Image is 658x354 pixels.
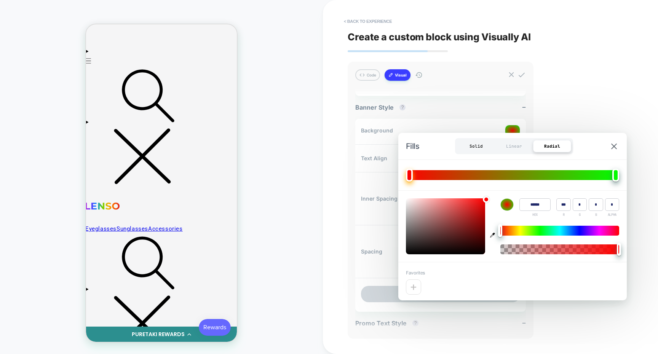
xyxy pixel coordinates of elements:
button: < Back to experience [340,15,396,27]
span: ALPHA [608,212,616,217]
span: R [563,212,565,217]
div: + [406,279,421,295]
span: Background [361,127,393,134]
a: Accessories [62,201,97,209]
span: Create a custom block using Visually AI [348,31,633,43]
button: Visual [385,69,410,81]
span: Spacing [361,248,382,255]
span: Favorites [406,270,425,276]
span: G [579,212,581,217]
span: HEX [532,212,538,217]
span: Banner Style [355,104,409,111]
span: Inner Spacing [361,195,398,202]
iframe: To enrich screen reader interactions, please activate Accessibility in Grammarly extension settings [86,24,237,342]
img: close [611,144,617,149]
span: Promo Text Style [355,319,422,327]
div: Solid [457,140,495,152]
span: Fills [406,142,419,151]
button: ? [412,320,418,326]
span: Text Align [361,155,387,161]
button: Code [355,69,380,81]
button: ? [399,104,406,110]
iframe: Button to open loyalty program pop-up [113,295,145,311]
span: B [595,212,597,217]
div: Linear [495,140,533,152]
button: + [361,286,520,302]
a: Sunglasses [30,201,62,209]
div: Radial [533,140,571,152]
